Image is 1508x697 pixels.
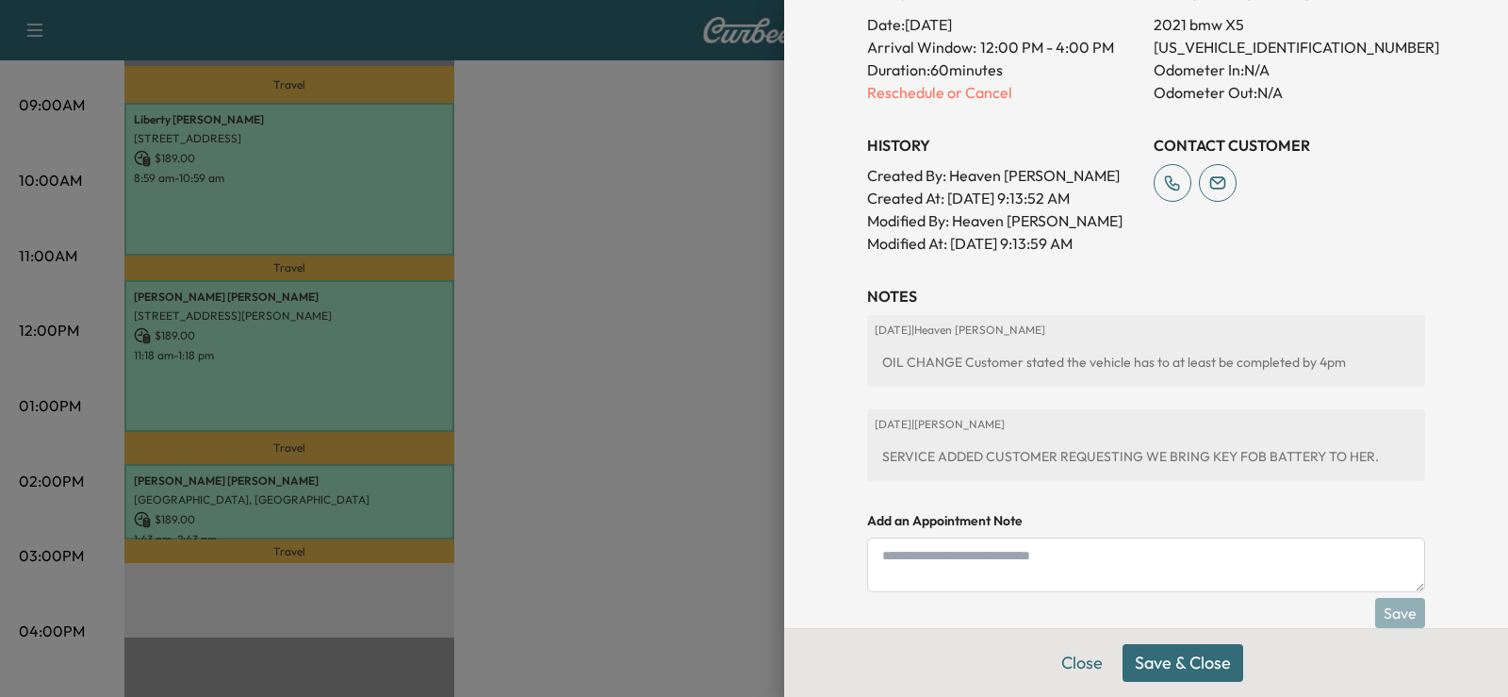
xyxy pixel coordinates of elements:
p: Created At : [DATE] 9:13:52 AM [867,187,1139,209]
button: Close [1049,644,1115,682]
div: SERVICE ADDED CUSTOMER REQUESTING WE BRING KEY FOB BATTERY TO HER. [875,440,1418,473]
button: Save & Close [1123,644,1243,682]
p: Date: [DATE] [867,13,1139,36]
h3: NOTES [867,285,1425,307]
p: [DATE] | Heaven [PERSON_NAME] [875,323,1418,338]
p: Reschedule or Cancel [867,81,1139,104]
p: Arrival Window: [867,36,1139,58]
h3: History [867,134,1139,157]
p: Created By : Heaven [PERSON_NAME] [867,164,1139,187]
div: OIL CHANGE Customer stated the vehicle has to at least be completed by 4pm [875,345,1418,379]
h4: Add an Appointment Note [867,511,1425,530]
span: 12:00 PM - 4:00 PM [980,36,1114,58]
p: Modified At : [DATE] 9:13:59 AM [867,232,1139,255]
p: [US_VEHICLE_IDENTIFICATION_NUMBER] [1154,36,1425,58]
h3: CONTACT CUSTOMER [1154,134,1425,157]
p: [DATE] | [PERSON_NAME] [875,417,1418,432]
p: Modified By : Heaven [PERSON_NAME] [867,209,1139,232]
p: Duration: 60 minutes [867,58,1139,81]
p: Odometer In: N/A [1154,58,1425,81]
p: Odometer Out: N/A [1154,81,1425,104]
p: 2021 bmw X5 [1154,13,1425,36]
